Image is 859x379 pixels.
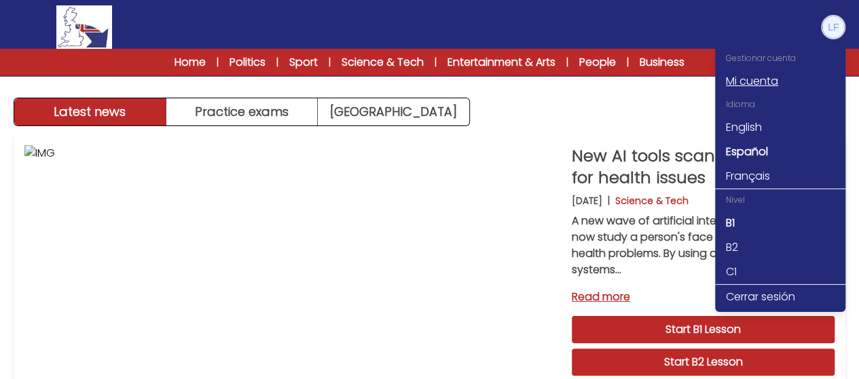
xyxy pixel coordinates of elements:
[435,56,437,69] span: |
[572,145,835,188] p: New AI tools scan faces to look for health issues
[572,289,835,305] a: Read more
[615,194,689,207] p: Science & Tech
[715,189,845,211] div: Nivel
[289,54,318,71] a: Sport
[715,47,845,69] div: Gestionar cuenta
[715,164,845,188] a: Français
[14,98,166,125] button: Latest news
[342,54,424,71] a: Science & Tech
[166,98,318,125] button: Practice exams
[572,213,835,278] p: A new wave of artificial intelligence tools can now study a person's face to look for signs of he...
[14,5,155,49] a: Logo
[230,54,266,71] a: Politics
[608,194,610,207] b: |
[579,54,616,71] a: People
[329,56,331,69] span: |
[640,54,684,71] a: Business
[56,5,112,49] img: Logo
[572,316,835,343] a: Start B1 Lesson
[566,56,568,69] span: |
[572,348,835,376] a: Start B2 Lesson
[715,235,845,260] a: B2
[217,56,219,69] span: |
[447,54,555,71] a: Entertainment & Arts
[276,56,278,69] span: |
[715,140,845,164] a: Español
[572,194,602,207] p: [DATE]
[715,94,845,115] div: Idioma
[715,285,845,309] a: Cerrar sesión
[175,54,206,71] a: Home
[715,69,845,94] a: Mi cuenta
[715,211,845,235] a: B1
[822,16,844,38] img: Lorenzo Filicetti
[318,98,469,125] a: [GEOGRAPHIC_DATA]
[627,56,629,69] span: |
[715,115,845,140] a: English
[715,260,845,284] a: C1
